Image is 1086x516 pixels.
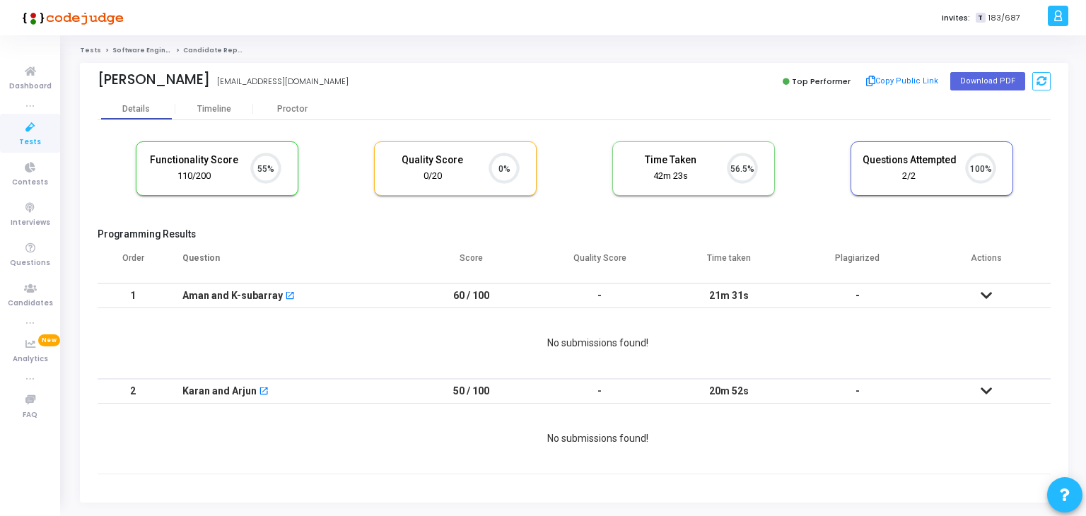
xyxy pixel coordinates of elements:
h5: Questions Attempted [862,154,957,166]
td: 2 [98,379,168,404]
th: Quality Score [535,244,664,283]
div: Proctor [253,104,331,115]
td: 21m 31s [664,283,793,308]
div: Timeline [197,104,231,115]
td: - [535,379,664,404]
div: 42m 23s [624,170,718,183]
div: Karan and Arjun [182,380,257,403]
span: Analytics [13,353,48,365]
th: Order [98,244,168,283]
div: Details [122,104,150,115]
td: 50 / 100 [407,379,535,404]
a: Software Engineer [112,46,178,54]
td: 1 [98,283,168,308]
span: Candidate Report [183,46,248,54]
th: Plagiarized [793,244,922,283]
span: Top Performer [792,76,851,87]
div: [PERSON_NAME] [98,71,210,88]
span: Tests [19,136,41,148]
button: Copy Public Link [862,71,943,92]
div: 2/2 [862,170,957,183]
button: Download PDF [950,72,1025,90]
span: Interviews [11,217,50,229]
th: Actions [922,244,1051,283]
td: 20m 52s [664,379,793,404]
mat-icon: open_in_new [259,387,269,397]
th: Time taken [664,244,793,283]
th: Score [407,244,535,283]
span: Questions [10,257,50,269]
div: [EMAIL_ADDRESS][DOMAIN_NAME] [217,76,349,88]
img: logo [18,4,124,32]
label: Invites: [942,12,970,24]
nav: breadcrumb [80,46,1068,55]
th: Question [168,244,407,283]
h5: Programming Results [98,228,1051,240]
td: 60 / 100 [407,283,535,308]
span: Contests [12,177,48,189]
div: No submissions found! [121,427,1074,450]
span: Candidates [8,298,53,310]
span: - [856,385,860,397]
h5: Functionality Score [147,154,242,166]
h5: Time Taken [624,154,718,166]
div: Aman and K-subarray [182,284,283,307]
a: Tests [80,46,101,54]
div: 0/20 [385,170,480,183]
span: - [856,290,860,301]
span: Dashboard [9,81,52,93]
div: 110/200 [147,170,242,183]
span: T [976,13,985,23]
h5: Quality Score [385,154,480,166]
span: FAQ [23,409,37,421]
td: - [535,283,664,308]
div: No submissions found! [121,332,1074,355]
span: New [38,334,60,346]
span: 183/687 [988,12,1020,24]
mat-icon: open_in_new [285,292,295,302]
